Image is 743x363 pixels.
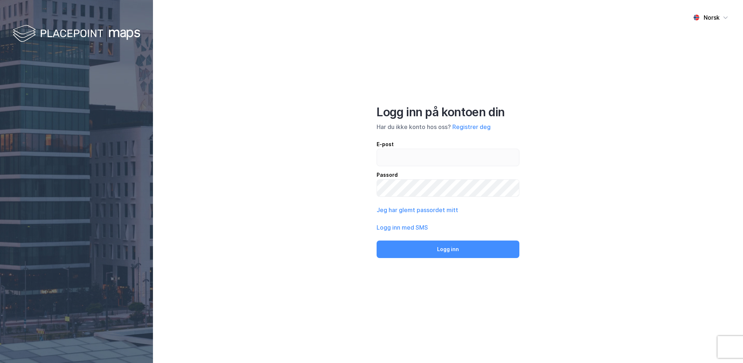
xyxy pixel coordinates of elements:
[377,223,428,232] button: Logg inn med SMS
[707,328,743,363] iframe: Chat Widget
[377,140,519,149] div: E-post
[452,122,491,131] button: Registrer deg
[377,105,519,120] div: Logg inn på kontoen din
[377,122,519,131] div: Har du ikke konto hos oss?
[704,13,720,22] div: Norsk
[377,171,519,179] div: Passord
[377,241,519,258] button: Logg inn
[13,23,140,45] img: logo-white.f07954bde2210d2a523dddb988cd2aa7.svg
[377,206,458,214] button: Jeg har glemt passordet mitt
